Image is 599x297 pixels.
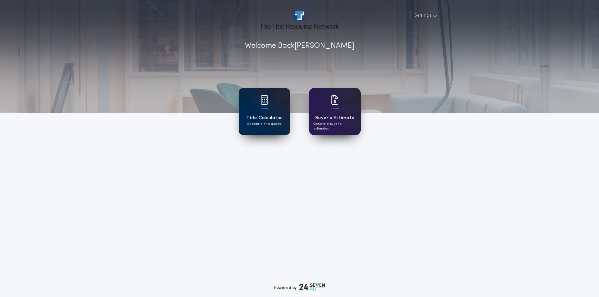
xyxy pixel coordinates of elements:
[313,122,356,131] p: Generate buyer's estimates
[247,122,281,126] p: Generate title quotes
[245,40,354,52] p: Welcome Back [PERSON_NAME]
[239,88,290,135] a: card iconTitle CalculatorGenerate title quotes
[274,283,325,291] div: Powered by
[299,283,325,291] img: logo
[260,10,339,29] img: account-logo
[315,114,354,122] h1: Buyer's Estimate
[331,95,339,105] img: card icon
[246,114,282,122] h1: Title Calculator
[261,95,268,105] img: card icon
[410,10,440,21] button: Settings
[309,88,361,135] a: card iconBuyer's EstimateGenerate buyer's estimates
